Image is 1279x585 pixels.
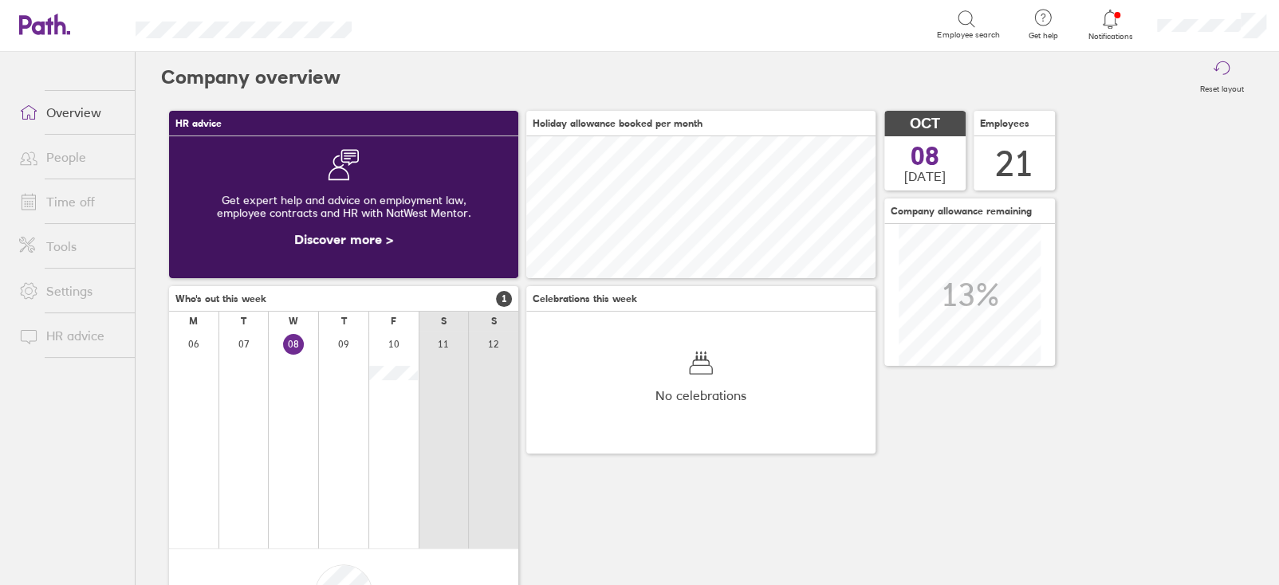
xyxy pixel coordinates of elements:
span: Get help [1017,31,1068,41]
div: M [189,316,198,327]
button: Reset layout [1190,52,1253,103]
span: OCT [910,116,940,132]
div: S [441,316,447,327]
div: W [289,316,298,327]
span: Who's out this week [175,293,266,304]
div: Get expert help and advice on employment law, employee contracts and HR with NatWest Mentor. [182,181,506,232]
span: No celebrations [655,388,746,402]
a: Notifications [1084,8,1136,41]
a: People [6,141,135,173]
span: Holiday allowance booked per month [533,118,702,129]
div: T [341,316,347,327]
span: Celebrations this week [533,293,637,304]
a: Discover more > [294,231,393,247]
span: Company allowance remaining [891,206,1032,217]
a: HR advice [6,320,135,351]
a: Settings [6,275,135,307]
div: S [491,316,497,327]
a: Time off [6,186,135,218]
span: Notifications [1084,32,1136,41]
span: Employees [980,118,1029,129]
span: Employee search [937,30,999,40]
span: 1 [496,291,512,307]
div: T [241,316,246,327]
span: [DATE] [904,169,946,183]
span: HR advice [175,118,222,129]
a: Tools [6,230,135,262]
div: F [391,316,396,327]
label: Reset layout [1190,80,1253,94]
div: 21 [995,143,1033,184]
div: Search [395,17,435,31]
span: 08 [911,143,939,169]
a: Overview [6,96,135,128]
h2: Company overview [161,52,340,103]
